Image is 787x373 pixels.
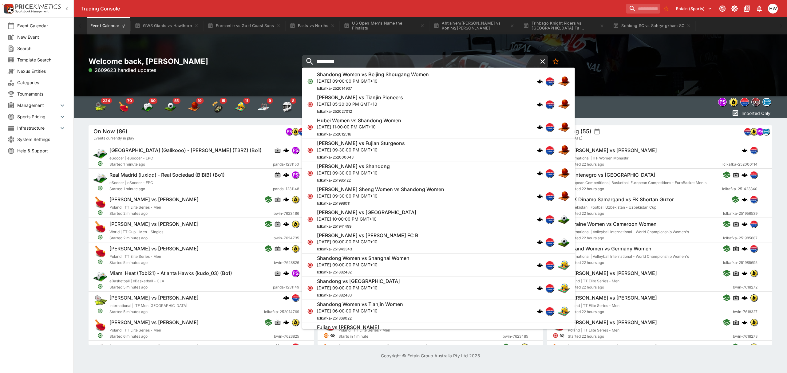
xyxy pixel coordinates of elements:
h6: [PERSON_NAME] vs [PERSON_NAME] [568,295,657,301]
img: bwin.png [750,294,757,301]
div: lclkafka [744,128,751,135]
span: bwin-7624735 [274,235,299,241]
span: eSoccer | eSoccer - EPC [109,156,153,160]
span: International | ITF Women Monastir [568,156,629,160]
span: New Event [17,34,66,40]
img: logo-cerberus.svg [537,101,543,108]
span: lclkafka-252000043 [317,155,354,159]
span: lclkafka-252014937 [317,86,352,91]
h6: [PERSON_NAME] vs [PERSON_NAME] [109,319,199,326]
p: [DATE] 09:30:00 PM GMT+10 [317,147,405,153]
img: bwin.png [750,270,757,277]
button: Harrison Walker [766,2,780,15]
span: System Settings [17,136,66,143]
div: lclkafka [545,123,554,132]
button: No Bookmarks [549,55,562,68]
div: cerberus [537,78,543,84]
div: Event type filters [89,96,439,118]
span: 60 [149,98,157,104]
span: Help & Support [17,147,66,154]
img: logo-cerberus.svg [283,221,289,227]
img: betradar.png [763,128,769,135]
img: logo-cerberus.svg [283,196,289,202]
div: cerberus [742,172,748,178]
svg: Open [97,234,103,240]
img: esports.png [93,171,107,185]
div: pandascore [718,98,727,106]
span: lclkafka-252012516 [317,132,351,136]
img: lclkafka.png [546,261,554,269]
h6: [PERSON_NAME] vs Shandong [317,163,390,170]
svg: Open [97,210,103,215]
span: Infrastructure [17,125,59,131]
h6: [PERSON_NAME] vs [PERSON_NAME] [338,344,428,350]
img: lclkafka.png [750,196,757,203]
span: Search [17,45,66,52]
h2: Welcome back, [PERSON_NAME] [89,57,314,66]
img: logo-cerberus.svg [537,193,543,199]
svg: Open [97,185,103,191]
h6: [PERSON_NAME] vs Fujian Sturgeons [317,140,405,147]
div: Ice Hockey [258,101,270,113]
span: lclkafka-251998011 [317,201,350,206]
img: esports.png [93,269,107,283]
span: 70 [125,98,134,104]
div: lclkafka [298,128,305,135]
img: lclkafka.png [546,215,554,223]
div: Tennis [94,101,106,113]
span: Started 1 minute ago [109,161,273,167]
div: cerberus [283,196,289,202]
button: Fremantle vs Gold Coast Suns [204,17,285,34]
img: bwin.png [750,319,757,326]
img: logo-cerberus.svg [742,221,748,227]
img: logo-cerberus.svg [742,344,748,350]
img: tennis.png [93,294,107,308]
div: Basketball [188,101,200,113]
svg: Closed [307,124,313,130]
img: lclkafka.png [546,123,554,131]
img: bwin.png [750,344,757,350]
img: table_tennis.png [93,319,107,332]
div: Motor Racing [281,101,293,113]
span: lclkafka-251985687 [723,235,757,241]
span: Template Search [17,57,66,63]
img: PriceKinetics Logo [2,2,14,15]
img: basketball.png [558,121,570,133]
img: lclkafka.png [750,171,757,178]
div: lclkafka [545,215,554,224]
div: cerberus [742,196,748,202]
p: Imported Only [742,110,770,116]
span: panda-1231149 [273,284,299,290]
img: pandascore.png [292,270,299,277]
h6: Miami Heat (Tobi21) - Atlanta Hawks (kudo_03) (Bo1) [109,270,232,277]
span: Started 22 hours ago [568,161,722,167]
span: World | TT Cup - Men - Singles [109,230,163,234]
div: lclkafka [545,146,554,155]
button: Imported Only [730,108,772,118]
img: bwin.png [521,344,528,350]
img: table_tennis.png [552,319,565,332]
span: European Competitions | Basketball European Competitions - EuroBasket Men's [568,180,706,185]
h6: [PERSON_NAME] vs [PERSON_NAME] [568,319,657,326]
span: bwin-7618272 [733,284,757,290]
span: Management [17,102,59,108]
svg: Closed [307,216,313,222]
img: table_tennis.png [93,245,107,258]
span: bwin-7623825 [274,333,299,340]
img: logo-cerberus.svg [283,319,289,325]
p: [DATE] 09:30:00 PM GMT+10 [317,193,444,199]
div: pandascore [756,128,764,135]
span: Events currently in play [93,135,134,141]
img: table_tennis [117,101,130,113]
img: lclkafka.png [546,238,554,246]
img: logo-cerberus.svg [283,147,289,153]
div: lclkafka [750,196,757,203]
span: 11 [243,98,250,104]
img: logo-cerberus.svg [537,124,543,130]
div: bwin [292,196,299,203]
div: cerberus [537,239,543,245]
span: Started 2 minutes ago [109,235,274,241]
img: ice_hockey [258,101,270,113]
img: logo-cerberus.svg [742,196,748,202]
img: lclkafka.png [546,284,554,292]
